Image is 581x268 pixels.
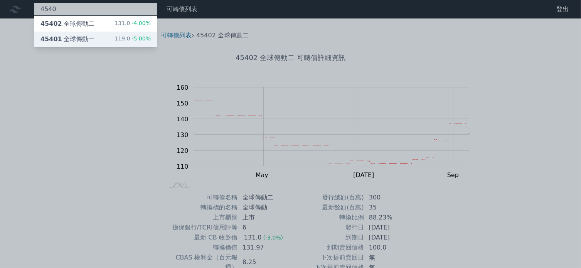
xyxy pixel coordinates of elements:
[34,16,157,32] a: 45402全球傳動二 131.0-4.00%
[34,32,157,47] a: 45401全球傳動一 119.0-5.00%
[40,35,94,44] div: 全球傳動一
[40,19,94,28] div: 全球傳動二
[115,19,151,28] div: 131.0
[115,35,151,44] div: 119.0
[130,35,151,42] span: -5.00%
[40,35,62,43] span: 45401
[40,20,62,27] span: 45402
[130,20,151,26] span: -4.00%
